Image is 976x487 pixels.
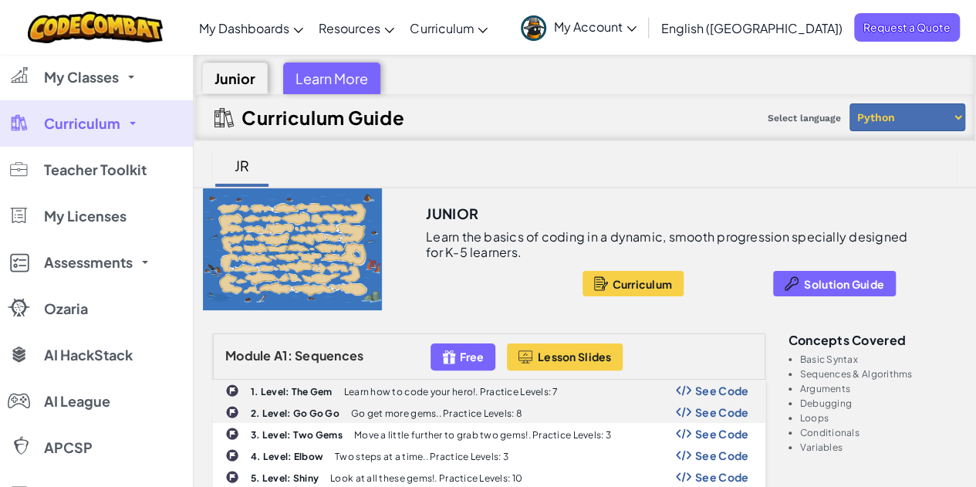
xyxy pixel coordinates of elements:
b: 2. Level: Go Go Go [251,408,339,419]
img: IconFreeLevelv2.svg [442,348,456,366]
img: Show Code Logo [676,407,691,418]
a: My Account [513,3,644,52]
li: Variables [800,442,957,452]
li: Debugging [800,398,957,408]
p: Learn how to code your hero!. Practice Levels: 7 [344,387,559,397]
p: Go get more gems.. Practice Levels: 8 [351,408,522,418]
span: See Code [695,449,749,462]
span: See Code [695,384,749,397]
img: avatar [521,15,546,41]
b: 5. Level: Shiny [251,472,319,484]
button: Solution Guide [773,271,896,296]
span: AI League [44,394,110,408]
img: IconChallengeLevel.svg [225,384,239,397]
span: My Account [554,19,637,35]
img: Show Code Logo [676,428,691,439]
span: See Code [695,406,749,418]
h3: Junior [426,202,478,225]
span: Resources [319,20,380,36]
img: Show Code Logo [676,385,691,396]
span: Free [460,350,484,363]
span: English ([GEOGRAPHIC_DATA]) [661,20,843,36]
p: Learn the basics of coding in a dynamic, smooth progression specially designed for K-5 learners. [426,229,918,260]
b: 1. Level: The Gem [251,386,333,397]
span: My Classes [44,70,119,84]
li: Conditionals [800,428,957,438]
p: Look at all these gems!. Practice Levels: 10 [330,473,522,483]
span: Curriculum [410,20,474,36]
span: Assessments [44,255,133,269]
a: Request a Quote [854,13,960,42]
a: Resources [311,7,402,49]
a: 1. Level: The Gem Learn how to code your hero!. Practice Levels: 7 Show Code Logo See Code [213,380,765,401]
a: 2. Level: Go Go Go Go get more gems.. Practice Levels: 8 Show Code Logo See Code [213,401,765,423]
span: Teacher Toolkit [44,163,147,177]
span: My Licenses [44,209,127,223]
img: Show Code Logo [676,450,691,461]
span: AI HackStack [44,348,133,362]
a: Curriculum [402,7,495,49]
a: My Dashboards [191,7,311,49]
img: IconChallengeLevel.svg [225,448,239,462]
h3: Concepts covered [789,333,957,347]
span: A1: Sequences [274,347,364,364]
div: Learn More [283,63,380,94]
b: 3. Level: Two Gems [251,429,343,441]
img: IconChallengeLevel.svg [225,470,239,484]
p: Two steps at a time.. Practice Levels: 3 [335,451,508,462]
a: 4. Level: Elbow Two steps at a time.. Practice Levels: 3 Show Code Logo See Code [213,445,765,466]
div: JR [219,147,265,184]
b: 4. Level: Elbow [251,451,323,462]
a: 3. Level: Two Gems Move a little further to grab two gems!. Practice Levels: 3 Show Code Logo See... [213,423,765,445]
img: Show Code Logo [676,472,691,482]
div: Junior [202,63,268,94]
h2: Curriculum Guide [241,107,404,128]
span: Select language [762,107,847,130]
button: Lesson Slides [507,343,623,370]
p: Move a little further to grab two gems!. Practice Levels: 3 [354,430,611,440]
button: Curriculum [583,271,684,296]
img: IconCurriculumGuide.svg [214,108,234,127]
span: Lesson Slides [538,350,612,363]
span: Solution Guide [804,278,884,290]
span: Curriculum [612,278,672,290]
li: Sequences & Algorithms [800,369,957,379]
span: My Dashboards [199,20,289,36]
img: IconChallengeLevel.svg [225,405,239,419]
img: IconChallengeLevel.svg [225,427,239,441]
a: English ([GEOGRAPHIC_DATA]) [653,7,850,49]
li: Loops [800,413,957,423]
li: Arguments [800,384,957,394]
img: CodeCombat logo [28,12,163,43]
span: See Code [695,428,749,440]
span: Ozaria [44,302,88,316]
li: Basic Syntax [800,354,957,364]
span: Curriculum [44,117,120,130]
span: See Code [695,471,749,483]
span: Module [225,347,272,364]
